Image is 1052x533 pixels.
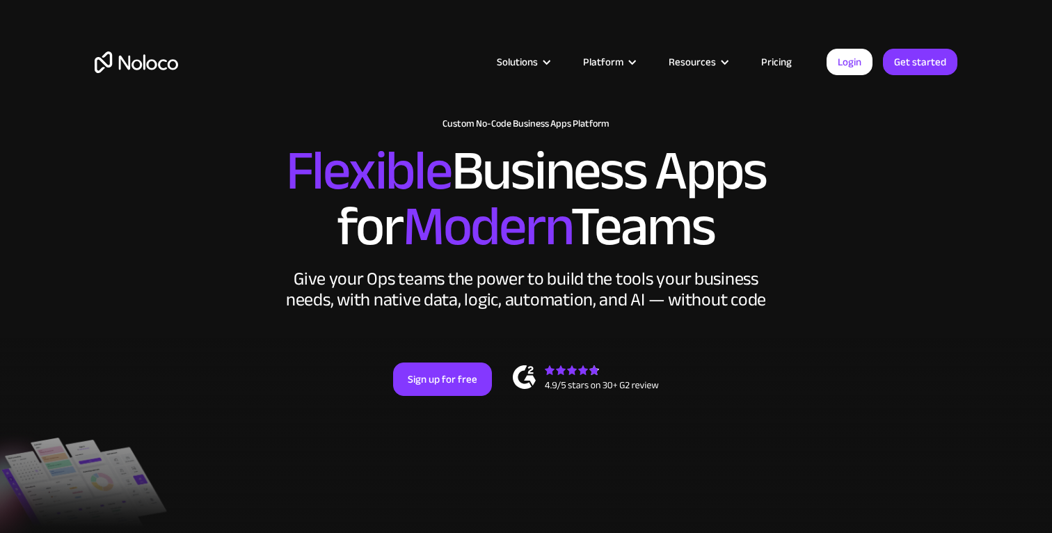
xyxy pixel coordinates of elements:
[883,49,957,75] a: Get started
[497,53,538,71] div: Solutions
[393,363,492,396] a: Sign up for free
[744,53,809,71] a: Pricing
[479,53,566,71] div: Solutions
[827,49,872,75] a: Login
[286,119,452,223] span: Flexible
[95,143,957,255] h2: Business Apps for Teams
[403,175,571,278] span: Modern
[95,51,178,73] a: home
[282,269,770,310] div: Give your Ops teams the power to build the tools your business needs, with native data, logic, au...
[651,53,744,71] div: Resources
[669,53,716,71] div: Resources
[583,53,623,71] div: Platform
[566,53,651,71] div: Platform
